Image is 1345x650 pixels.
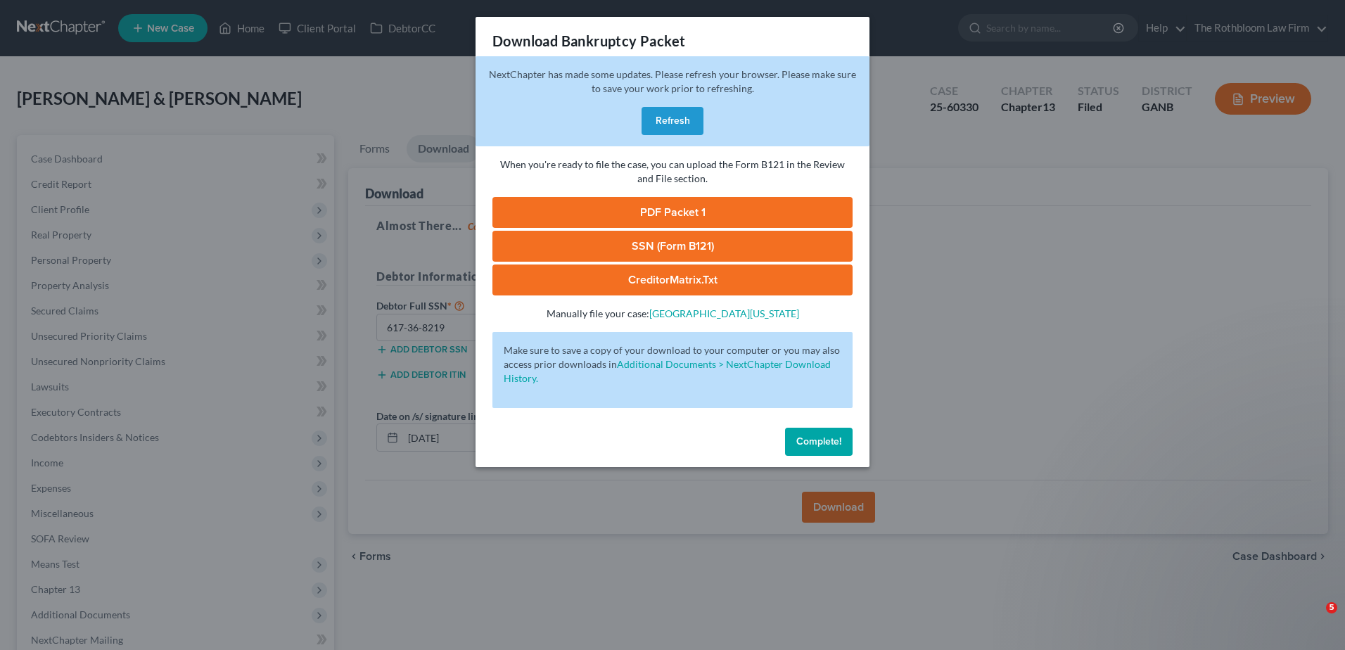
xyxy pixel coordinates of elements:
a: PDF Packet 1 [492,197,853,228]
p: Make sure to save a copy of your download to your computer or you may also access prior downloads in [504,343,841,385]
span: 5 [1326,602,1337,613]
iframe: Intercom live chat [1297,602,1331,636]
a: SSN (Form B121) [492,231,853,262]
span: NextChapter has made some updates. Please refresh your browser. Please make sure to save your wor... [489,68,856,94]
a: CreditorMatrix.txt [492,265,853,295]
button: Complete! [785,428,853,456]
button: Refresh [642,107,703,135]
a: [GEOGRAPHIC_DATA][US_STATE] [649,307,799,319]
p: When you're ready to file the case, you can upload the Form B121 in the Review and File section. [492,158,853,186]
span: Complete! [796,435,841,447]
h3: Download Bankruptcy Packet [492,31,685,51]
a: Additional Documents > NextChapter Download History. [504,358,831,384]
p: Manually file your case: [492,307,853,321]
